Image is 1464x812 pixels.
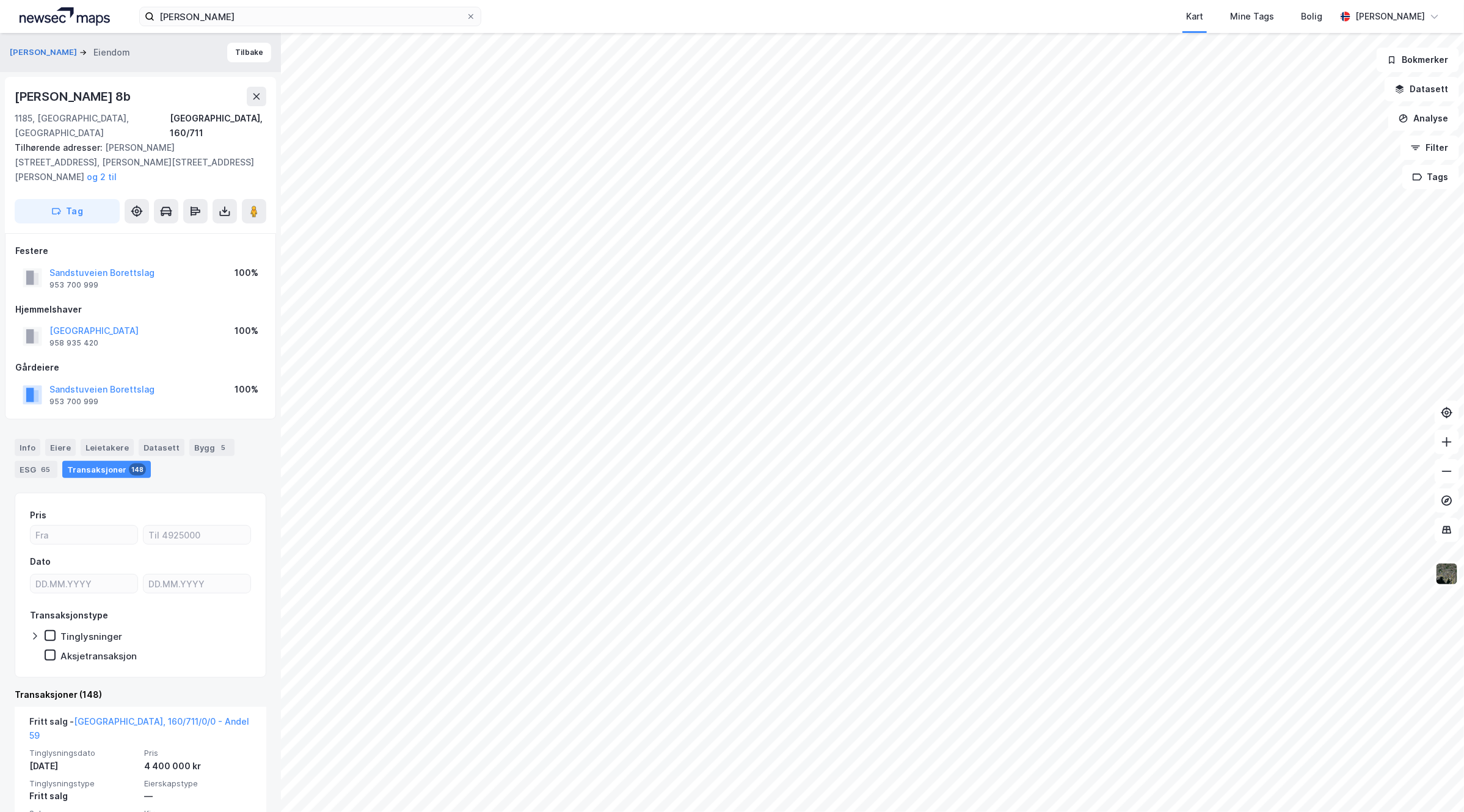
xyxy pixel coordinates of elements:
div: 958 935 420 [49,338,98,348]
div: Fritt salg [29,789,137,803]
input: DD.MM.YYYY [31,575,137,593]
div: Transaksjoner [62,461,151,478]
div: 148 [129,463,146,476]
span: Pris [144,748,252,758]
div: Pris [30,508,46,523]
input: Søk på adresse, matrikkel, gårdeiere, leietakere eller personer [155,7,466,26]
a: [GEOGRAPHIC_DATA], 160/711/0/0 - Andel 59 [29,716,249,741]
div: Bygg [189,439,235,456]
div: — [144,789,252,803]
div: Aksjetransaksjon [60,650,137,662]
div: [PERSON_NAME] [1355,9,1425,24]
div: Dato [30,554,51,569]
div: 100% [235,382,258,397]
div: 65 [38,463,53,476]
button: Bokmerker [1377,48,1459,72]
button: Analyse [1388,106,1459,131]
div: Info [15,439,40,456]
div: 4 400 000 kr [144,759,252,774]
div: 5 [217,441,230,454]
div: Hjemmelshaver [15,302,266,317]
span: Tinglysningstype [29,778,137,789]
div: Tinglysninger [60,631,122,642]
button: Tilbake [227,43,271,62]
div: Transaksjonstype [30,608,108,623]
div: Fritt salg - [29,714,252,749]
button: Filter [1400,136,1459,160]
input: Til 4925000 [144,526,250,544]
div: [DATE] [29,759,137,774]
div: [GEOGRAPHIC_DATA], 160/711 [170,111,266,140]
iframe: Chat Widget [1403,753,1464,812]
input: DD.MM.YYYY [144,575,250,593]
button: [PERSON_NAME] [10,46,79,59]
div: 953 700 999 [49,280,98,290]
img: 9k= [1435,562,1459,585]
div: 953 700 999 [49,397,98,407]
button: Tags [1402,165,1459,189]
button: Tag [15,199,120,223]
div: 100% [235,266,258,280]
div: Festere [15,244,266,258]
span: Eierskapstype [144,778,252,789]
input: Fra [31,526,137,544]
div: Transaksjoner (148) [15,687,266,702]
button: Datasett [1385,77,1459,101]
div: Eiendom [93,45,130,60]
span: Tilhørende adresser: [15,142,105,153]
div: Mine Tags [1230,9,1274,24]
div: Gårdeiere [15,360,266,375]
div: [PERSON_NAME] 8b [15,87,133,106]
span: Tinglysningsdato [29,748,137,758]
div: [PERSON_NAME][STREET_ADDRESS], [PERSON_NAME][STREET_ADDRESS][PERSON_NAME] [15,140,257,184]
div: Eiere [45,439,76,456]
div: 1185, [GEOGRAPHIC_DATA], [GEOGRAPHIC_DATA] [15,111,170,140]
div: 100% [235,324,258,338]
div: Bolig [1301,9,1322,24]
div: Kart [1186,9,1203,24]
img: logo.a4113a55bc3d86da70a041830d287a7e.svg [20,7,110,26]
div: Leietakere [81,439,134,456]
div: ESG [15,461,57,478]
div: Datasett [139,439,184,456]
